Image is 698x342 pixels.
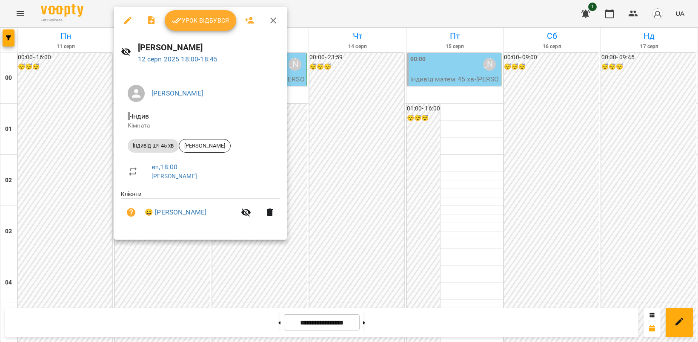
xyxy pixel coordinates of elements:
h6: [PERSON_NAME] [138,41,280,54]
p: Кімната [128,122,273,130]
button: Урок відбувся [165,10,236,31]
a: 😀 [PERSON_NAME] [145,207,206,217]
a: [PERSON_NAME] [152,89,203,97]
button: Візит ще не сплачено. Додати оплату? [121,202,141,223]
span: [PERSON_NAME] [179,142,230,150]
div: [PERSON_NAME] [179,139,231,153]
a: вт , 18:00 [152,163,177,171]
a: 12 серп 2025 18:00-18:45 [138,55,218,63]
a: [PERSON_NAME] [152,173,197,180]
span: Урок відбувся [172,15,229,26]
span: - Індив [128,112,151,120]
span: індивід шч 45 хв [128,142,179,150]
ul: Клієнти [121,190,280,229]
